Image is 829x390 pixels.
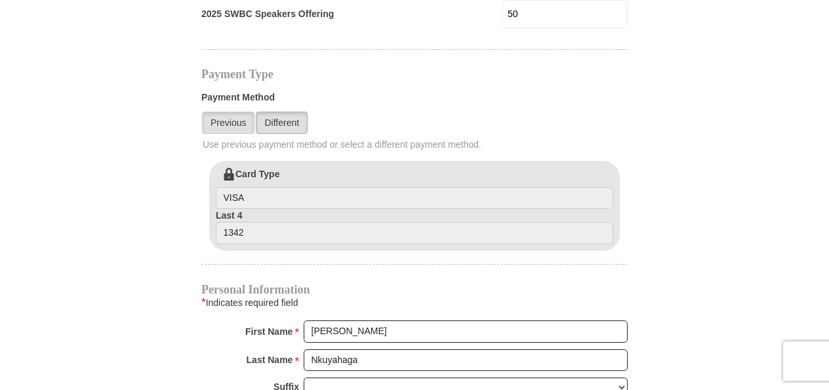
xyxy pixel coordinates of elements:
input: Card Type [216,187,613,209]
h4: Payment Type [201,69,628,79]
strong: Last Name [247,351,293,369]
span: Use previous payment method or select a different payment method. [203,138,629,151]
label: Last 4 [216,209,613,244]
label: 2025 SWBC Speakers Offering [201,7,334,20]
div: Indicates required field [201,295,628,311]
strong: First Name [245,322,293,341]
label: Payment Method [201,91,628,110]
a: Different [256,112,308,134]
a: Previous [202,112,254,134]
input: Last 4 [216,222,613,244]
label: Card Type [216,167,613,209]
h4: Personal Information [201,284,628,295]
